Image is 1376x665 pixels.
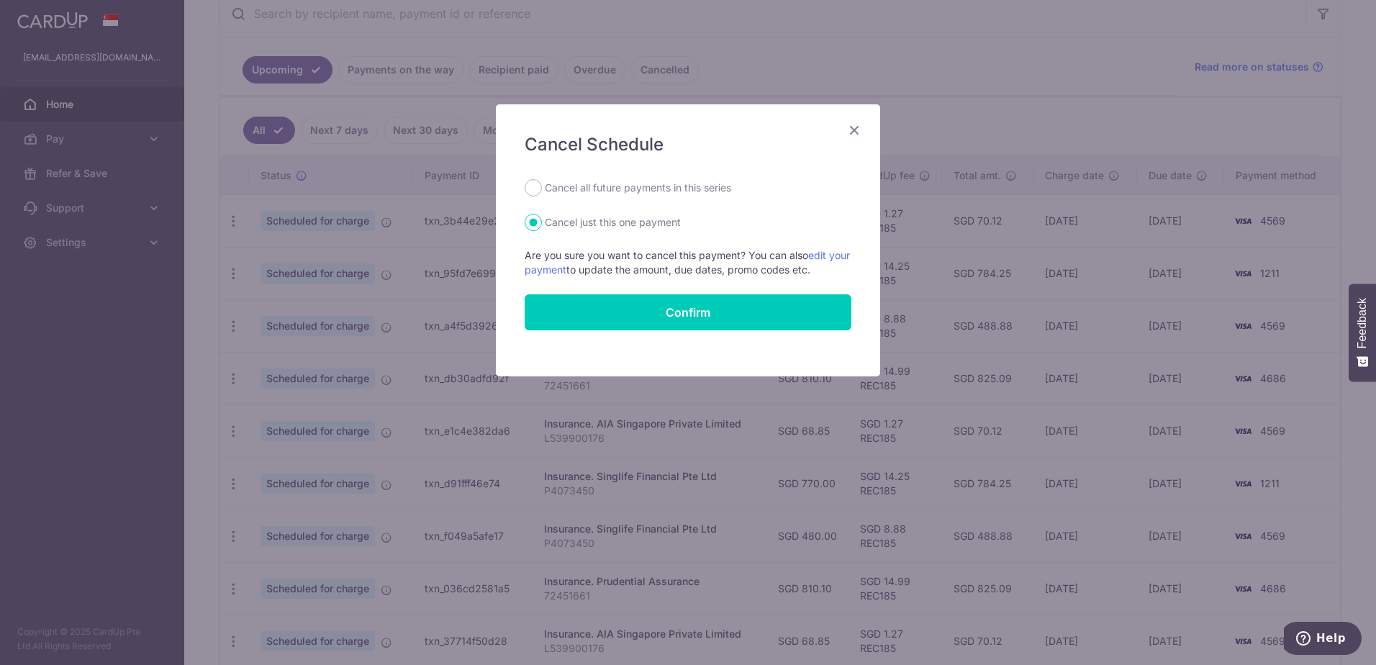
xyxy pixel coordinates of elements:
[846,122,863,139] button: Close
[1356,298,1369,348] span: Feedback
[525,133,851,156] h5: Cancel Schedule
[525,294,851,330] button: Confirm
[545,179,731,196] label: Cancel all future payments in this series
[525,248,851,277] p: Are you sure you want to cancel this payment? You can also to update the amount, due dates, promo...
[545,214,681,231] label: Cancel just this one payment
[1349,284,1376,381] button: Feedback - Show survey
[1284,622,1362,658] iframe: Opens a widget where you can find more information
